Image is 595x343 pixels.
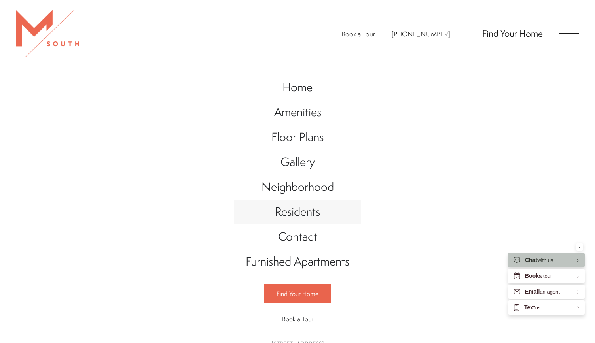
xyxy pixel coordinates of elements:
[234,75,361,100] a: Go to Home
[234,150,361,175] a: Go to Gallery
[275,204,320,220] span: Residents
[278,228,317,245] span: Contact
[234,200,361,224] a: Go to Residents
[271,129,324,145] span: Floor Plans
[234,100,361,125] a: Go to Amenities
[282,315,313,323] span: Book a Tour
[392,29,450,38] span: [PHONE_NUMBER]
[234,175,361,200] a: Go to Neighborhood
[234,125,361,150] a: Go to Floor Plans
[282,79,313,95] span: Home
[277,289,318,298] span: Find Your Home
[261,179,334,195] span: Neighborhood
[280,154,315,170] span: Gallery
[482,27,543,40] a: Find Your Home
[264,310,331,328] a: Book a Tour
[264,284,331,303] a: Find Your Home
[274,104,321,120] span: Amenities
[16,10,79,57] img: MSouth
[234,249,361,274] a: Go to Furnished Apartments (opens in a new tab)
[246,253,349,269] span: Furnished Apartments
[559,30,579,37] button: Open Menu
[341,29,375,38] a: Book a Tour
[392,29,450,38] a: Call Us at 813-570-8014
[234,224,361,249] a: Go to Contact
